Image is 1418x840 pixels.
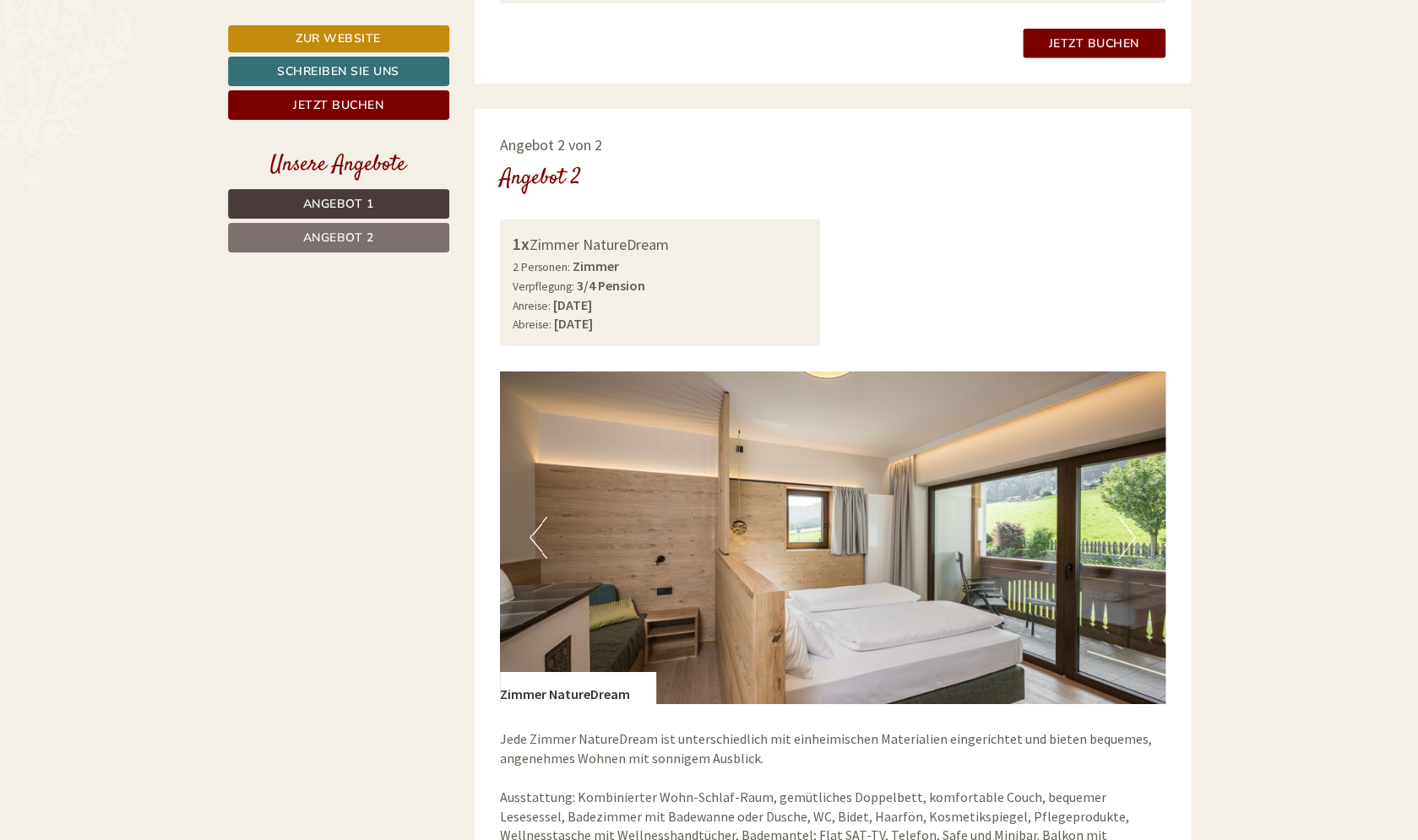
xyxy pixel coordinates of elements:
[228,90,449,120] a: Jetzt buchen
[25,82,260,94] small: 08:52
[228,57,449,86] a: Schreiben Sie uns
[513,299,551,313] small: Anreise:
[553,296,592,313] b: [DATE]
[513,232,807,257] div: Zimmer NatureDream
[500,371,1165,704] img: image
[513,317,551,332] small: Abreise:
[25,49,260,62] div: [GEOGRAPHIC_DATA]
[228,149,449,181] div: Unsere Angebote
[500,163,581,194] div: Angebot 2
[513,260,570,274] small: 2 Personen:
[573,257,619,274] b: Zimmer
[513,279,574,294] small: Verpflegung:
[303,230,374,246] span: Angebot 2
[500,672,655,704] div: Zimmer NatureDream
[13,46,269,97] div: Guten Tag, wie können wir Ihnen helfen?
[577,277,645,294] b: 3/4 Pension
[554,315,593,332] b: [DATE]
[564,445,666,474] button: Senden
[228,25,449,52] a: Zur Website
[513,233,530,254] b: 1x
[530,517,547,559] button: Previous
[1118,517,1136,559] button: Next
[297,13,368,41] div: Freitag
[303,196,374,212] span: Angebot 1
[1023,29,1165,58] a: Jetzt buchen
[500,135,602,154] span: Angebot 2 von 2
